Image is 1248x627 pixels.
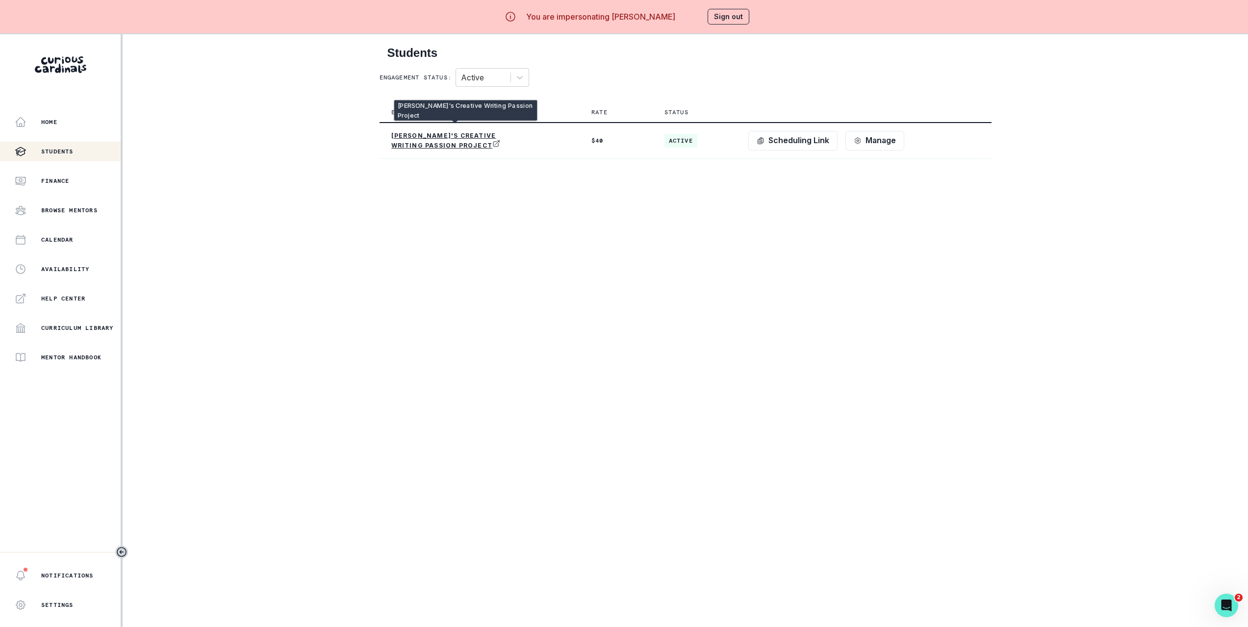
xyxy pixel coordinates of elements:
[41,324,114,332] p: Curriculum Library
[41,177,69,185] p: Finance
[41,206,98,214] p: Browse Mentors
[591,137,641,145] p: $ 40
[845,131,904,150] button: Manage
[115,546,128,558] button: Toggle sidebar
[748,131,838,150] button: Scheduling Link
[41,601,74,609] p: Settings
[41,265,89,273] p: Availability
[387,46,984,60] h2: Students
[391,132,509,150] a: [PERSON_NAME]'s Creative Writing Passion Project
[664,134,697,148] span: active
[41,148,74,155] p: Students
[41,572,94,579] p: Notifications
[664,108,688,116] p: Status
[591,108,608,116] p: Rate
[1235,594,1243,602] span: 2
[380,74,452,81] p: Engagement status:
[41,118,57,126] p: Home
[391,108,432,116] p: Engagement
[35,56,86,73] img: Curious Cardinals Logo
[708,9,749,25] button: Sign out
[1215,594,1238,617] iframe: Intercom live chat
[41,353,102,361] p: Mentor Handbook
[41,236,74,244] p: Calendar
[526,11,675,23] p: You are impersonating [PERSON_NAME]
[41,295,85,302] p: Help Center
